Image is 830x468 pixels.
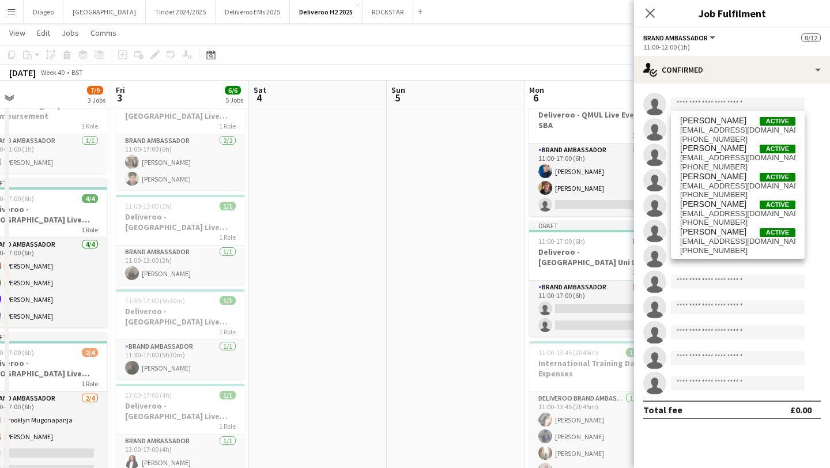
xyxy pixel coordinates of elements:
span: Jobs [62,28,79,38]
a: Edit [32,25,55,40]
span: 11:00-13:00 (2h) [125,202,172,210]
span: 13:00-17:00 (4h) [125,391,172,399]
span: 3 [114,91,125,104]
a: View [5,25,30,40]
span: Mercy Abraham [680,144,746,153]
span: 1 Role [81,379,98,388]
span: 1 Role [632,131,649,139]
span: Edit [37,28,50,38]
div: Draft [529,221,658,230]
app-job-card: Draft11:00-17:00 (6h)0/2Deliveroo - [GEOGRAPHIC_DATA] Uni Live Event SBA1 RoleBrand Ambassador0/2... [529,221,658,337]
div: 11:00-12:00 (1h) [643,43,821,51]
span: Jack Addison [680,199,746,209]
span: abrahammercy83@gmail.com [680,153,795,163]
span: 1 Role [81,225,98,234]
app-card-role: Brand Ambassador0/211:00-17:00 (6h) [529,281,658,337]
span: Melody Abderrakib [680,116,746,126]
span: Comms [90,28,116,38]
div: Confirmed [634,56,830,84]
span: 1 Role [219,327,236,336]
span: jomiadedeji@gmail.com [680,237,795,246]
div: [DATE] [9,67,36,78]
app-job-card: 11:00-17:00 (6h)2/2Deliveroo - [GEOGRAPHIC_DATA] Live Event SBA1 RoleBrand Ambassador2/211:00-17:... [116,84,245,190]
span: 1/1 [220,296,236,305]
div: £0.00 [790,404,812,416]
span: 2/4 [82,348,98,357]
span: 0/12 [801,33,821,42]
button: Tinder 2024/2025 [146,1,216,23]
span: 11:00-13:45 (2h45m) [538,348,598,357]
h3: International Training Day Expenses [529,358,658,379]
app-job-card: 11:30-17:00 (5h30m)1/1Deliveroo - [GEOGRAPHIC_DATA] Live Event SBA1 RoleBrand Ambassador1/111:30-... [116,289,245,379]
span: Active [760,228,795,237]
h3: Job Fulfilment [634,6,830,21]
button: Deliveroo EMs 2025 [216,1,290,23]
span: +447572570602 [680,163,795,172]
h3: Deliveroo - [GEOGRAPHIC_DATA] Live Event SBA [116,212,245,232]
span: Active [760,201,795,209]
span: Active [760,173,795,182]
span: Active [760,117,795,126]
span: 1/1 [220,202,236,210]
span: 1/1 [220,391,236,399]
span: 1 Role [632,379,649,388]
span: Mon [529,85,544,95]
div: BST [71,68,83,77]
button: ROCKSTAR [363,1,413,23]
span: 0/2 [633,237,649,246]
span: jackjamesaddison@icloud.com [680,209,795,218]
span: 1 Role [81,122,98,130]
button: Diageo [24,1,63,23]
span: Sun [391,85,405,95]
span: Week 40 [38,68,67,77]
span: Active [760,145,795,153]
span: Fri [116,85,125,95]
app-card-role: Brand Ambassador1/111:30-17:00 (5h30m)[PERSON_NAME] [116,340,245,379]
span: +353892218789 [680,246,795,255]
span: 12/12 [626,348,649,357]
span: jadesyadams@gmail.com [680,182,795,191]
span: 1 Role [219,422,236,431]
div: Total fee [643,404,682,416]
div: 3 Jobs [88,96,105,104]
span: 1 Role [632,268,649,277]
span: +447305833121 [680,190,795,199]
app-job-card: 11:00-13:00 (2h)1/1Deliveroo - [GEOGRAPHIC_DATA] Live Event SBA1 RoleBrand Ambassador1/111:00-13:... [116,195,245,285]
span: Jade Adams [680,172,746,182]
span: 5 [390,91,405,104]
h3: Deliveroo - [GEOGRAPHIC_DATA] Live Event SBA [116,401,245,421]
span: Jomi Adedeji [680,227,746,237]
button: Brand Ambassador [643,33,717,42]
span: Brand Ambassador [643,33,708,42]
h3: Deliveroo - [GEOGRAPHIC_DATA] Live Event SBA [116,100,245,121]
span: 4 [252,91,266,104]
h3: Deliveroo - [GEOGRAPHIC_DATA] Uni Live Event SBA [529,247,658,267]
span: +447931184733 [680,135,795,144]
button: Deliveroo H2 2025 [290,1,363,23]
div: 5 Jobs [225,96,243,104]
a: Comms [86,25,121,40]
span: 11:30-17:00 (5h30m) [125,296,185,305]
app-job-card: Draft11:00-17:00 (6h)2/3Deliveroo - QMUL Live Event SBA1 RoleBrand Ambassador2/311:00-17:00 (6h)[... [529,84,658,216]
h3: Deliveroo - QMUL Live Event SBA [529,110,658,130]
button: [GEOGRAPHIC_DATA] [63,1,146,23]
span: 6 [527,91,544,104]
app-card-role: Brand Ambassador2/211:00-17:00 (6h)[PERSON_NAME][PERSON_NAME] [116,134,245,190]
app-card-role: Brand Ambassador1/111:00-13:00 (2h)[PERSON_NAME] [116,246,245,285]
span: 1 Role [219,233,236,241]
span: 6/6 [225,86,241,95]
span: melody.abdo@hotmail.com [680,126,795,135]
span: +447495447953 [680,218,795,227]
a: Jobs [57,25,84,40]
span: 4/4 [82,194,98,203]
span: 1 Role [219,122,236,130]
span: View [9,28,25,38]
span: Sat [254,85,266,95]
span: 11:00-17:00 (6h) [538,237,585,246]
h3: Deliveroo - [GEOGRAPHIC_DATA] Live Event SBA [116,306,245,327]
